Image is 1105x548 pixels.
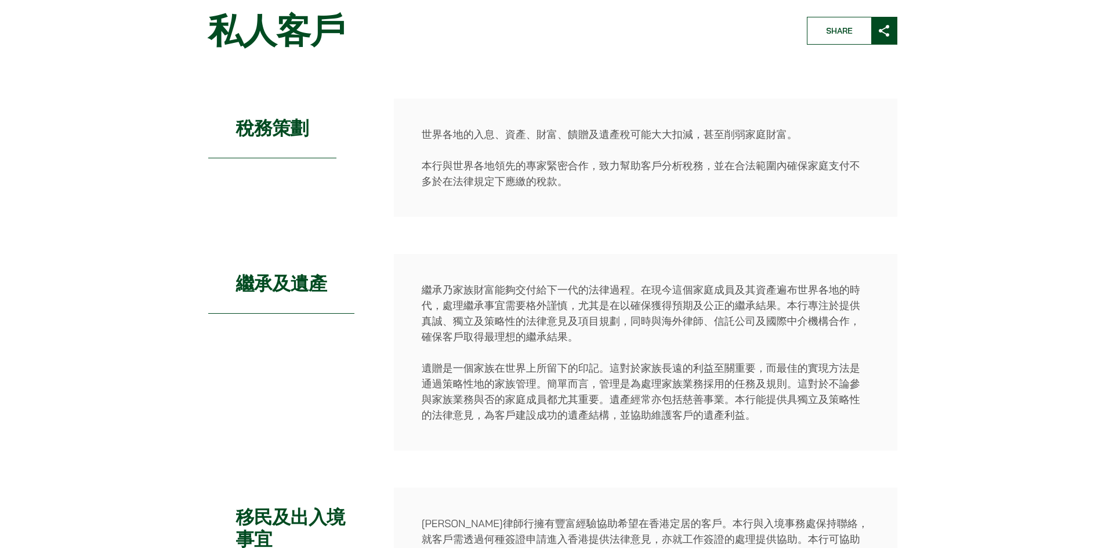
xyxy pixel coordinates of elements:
h2: 稅務策劃 [208,99,336,158]
p: 繼承乃家族財富能夠交付給下一代的法律過程。在現今這個家庭成員及其資產遍布世界各地的時代，處理繼承事宜需要格外謹慎，尤其是在以確保獲得預期及公正的繼承結果。本行專注於提供真誠、獨立及策略性的法律意... [422,282,869,344]
span: Share [807,17,871,44]
h1: 私人客戶 [208,10,787,52]
button: Share [807,17,897,45]
p: 世界各地的入息、資產、財富、饋贈及遺產稅可能大大扣減，甚至削弱家庭財富。 [422,126,869,142]
h2: 繼承及遺產 [208,254,355,314]
p: 本行與世界各地領先的專家緊密合作，致力幫助客戶分析稅務，並在合法範圍內確保家庭支付不多於在法律規定下應繳的稅款。 [422,158,869,189]
p: 遺贈是一個家族在世界上所留下的印記。這對於家族長遠的利益至關重要，而最佳的實現方法是通過策略性地的家族管理。簡單而言，管理是為處理家族業務採用的任務及規則。這對於不論參與家族業務與否的家庭成員都... [422,360,869,423]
